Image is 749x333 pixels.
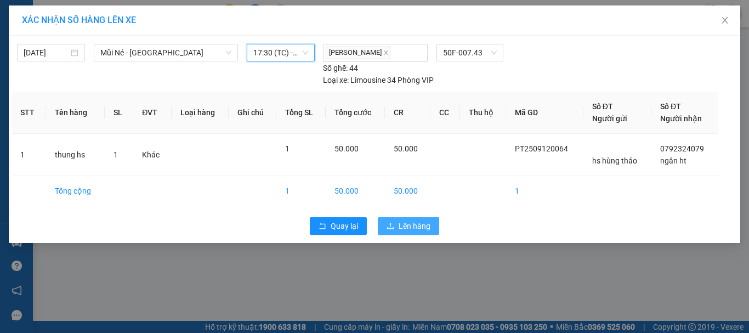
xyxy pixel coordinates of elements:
[46,134,105,176] td: thung hs
[172,92,229,134] th: Loại hàng
[319,222,326,231] span: rollback
[12,92,46,134] th: STT
[387,222,394,231] span: upload
[515,144,568,153] span: PT2509120064
[506,176,583,206] td: 1
[133,92,172,134] th: ĐVT
[323,74,349,86] span: Loại xe:
[29,9,144,27] b: An Phú Travel
[331,220,358,232] span: Quay lại
[383,50,389,55] span: close
[105,92,133,134] th: SL
[326,176,385,206] td: 50.000
[592,114,627,123] span: Người gửi
[460,92,506,134] th: Thu hộ
[46,176,105,206] td: Tổng cộng
[64,54,210,84] h1: Gửi: hs hùng thảo
[323,62,358,74] div: 44
[24,47,69,59] input: 12/09/2025
[276,176,326,206] td: 1
[12,134,46,176] td: 1
[592,102,613,111] span: Số ĐT
[323,74,434,86] div: Limousine 34 Phòng VIP
[506,92,583,134] th: Mã GD
[225,49,232,56] span: down
[276,92,326,134] th: Tổng SL
[253,44,308,61] span: 17:30 (TC) - 50F-007.43
[100,44,231,61] span: Mũi Né - Đà Lạt
[46,92,105,134] th: Tên hàng
[229,92,276,134] th: Ghi chú
[660,144,704,153] span: 0792324079
[394,144,418,153] span: 50.000
[22,15,136,25] span: XÁC NHẬN SỐ HÀNG LÊN XE
[660,102,681,111] span: Số ĐT
[660,156,686,165] span: ngân ht
[385,92,430,134] th: CR
[378,217,439,235] button: uploadLên hàng
[133,134,172,176] td: Khác
[720,16,729,25] span: close
[710,5,740,36] button: Close
[592,156,637,165] span: hs hùng thảo
[430,92,460,134] th: CC
[326,47,390,59] span: [PERSON_NAME]
[310,217,367,235] button: rollbackQuay lại
[399,220,430,232] span: Lên hàng
[64,32,261,54] h1: VP [PERSON_NAME]
[443,44,497,61] span: 50F-007.43
[326,92,385,134] th: Tổng cước
[660,114,702,123] span: Người nhận
[334,144,359,153] span: 50.000
[285,144,290,153] span: 1
[385,176,430,206] td: 50.000
[114,150,118,159] span: 1
[323,62,348,74] span: Số ghế:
